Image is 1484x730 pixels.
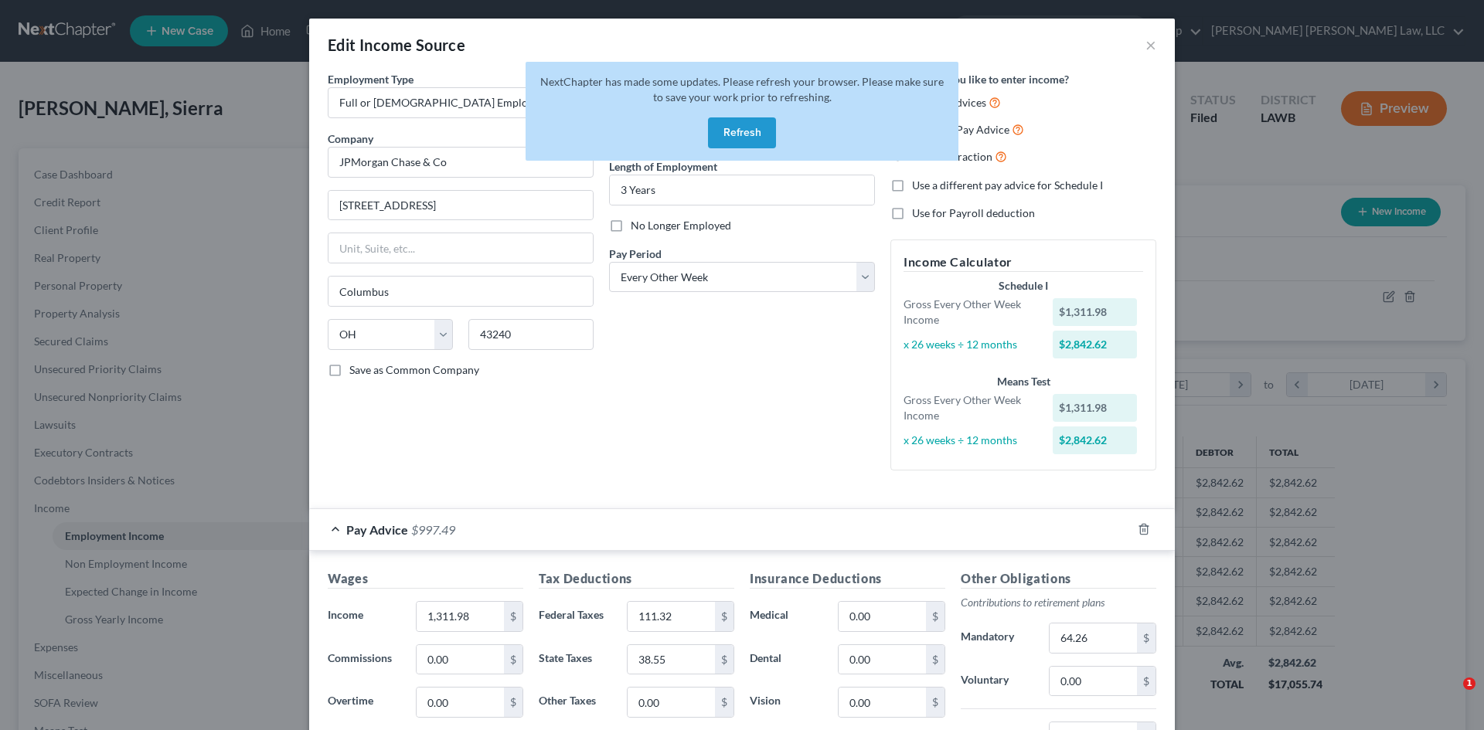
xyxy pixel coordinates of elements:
div: $ [715,645,733,674]
span: Use a different pay advice for Schedule I [912,178,1103,192]
label: Federal Taxes [531,601,619,632]
label: Mandatory [953,623,1041,654]
div: $ [926,645,945,674]
input: Enter address... [328,191,593,220]
div: Means Test [904,374,1143,389]
input: Search company by name... [328,147,594,178]
input: Enter zip... [468,319,594,350]
label: Vision [742,687,830,718]
label: Voluntary [953,666,1041,697]
div: $ [1137,667,1156,696]
input: 0.00 [417,688,504,717]
label: Overtime [320,687,408,718]
div: $1,311.98 [1053,298,1138,326]
input: 0.00 [628,645,715,674]
label: State Taxes [531,644,619,675]
input: 0.00 [839,645,926,674]
div: Gross Every Other Week Income [896,297,1045,328]
h5: Other Obligations [961,569,1156,589]
span: Just One Pay Advice [912,123,1009,136]
input: 0.00 [839,688,926,717]
input: 0.00 [839,602,926,631]
span: Income [328,608,363,621]
input: 0.00 [1050,667,1137,696]
p: Contributions to retirement plans [961,595,1156,610]
input: 0.00 [417,645,504,674]
label: How would you like to enter income? [890,71,1069,87]
input: 0.00 [1050,623,1137,653]
div: $ [926,688,945,717]
div: $ [504,602,522,631]
button: Refresh [708,117,776,148]
div: $ [504,645,522,674]
div: x 26 weeks ÷ 12 months [896,337,1045,352]
div: $ [715,602,733,631]
h5: Income Calculator [904,253,1143,272]
label: Commissions [320,644,408,675]
input: Unit, Suite, etc... [328,233,593,263]
span: Save as Common Company [349,363,479,376]
span: $997.49 [411,522,455,537]
div: x 26 weeks ÷ 12 months [896,433,1045,448]
h5: Insurance Deductions [750,569,945,589]
input: 0.00 [628,602,715,631]
label: Other Taxes [531,687,619,718]
div: $ [715,688,733,717]
span: 1 [1463,677,1475,690]
label: Dental [742,644,830,675]
span: Pay Advice [346,522,408,537]
h5: Tax Deductions [539,569,734,589]
span: Employment Type [328,73,414,86]
input: Enter city... [328,277,593,306]
div: $ [504,688,522,717]
div: $2,842.62 [1053,426,1138,454]
span: Company [328,132,373,145]
label: Medical [742,601,830,632]
div: $ [926,602,945,631]
iframe: Intercom live chat [1431,677,1469,715]
input: ex: 2 years [610,175,874,205]
input: 0.00 [417,602,504,631]
div: $ [1137,623,1156,653]
div: Edit Income Source [328,34,465,56]
button: × [1145,36,1156,54]
span: NextChapter has made some updates. Please refresh your browser. Please make sure to save your wor... [540,75,944,104]
div: Schedule I [904,278,1143,294]
div: Gross Every Other Week Income [896,392,1045,423]
span: No Longer Employed [631,219,731,232]
div: $2,842.62 [1053,331,1138,358]
h5: Wages [328,569,523,589]
span: Use for Payroll deduction [912,206,1035,219]
div: $1,311.98 [1053,394,1138,422]
span: Pay Period [609,247,662,260]
input: 0.00 [628,688,715,717]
